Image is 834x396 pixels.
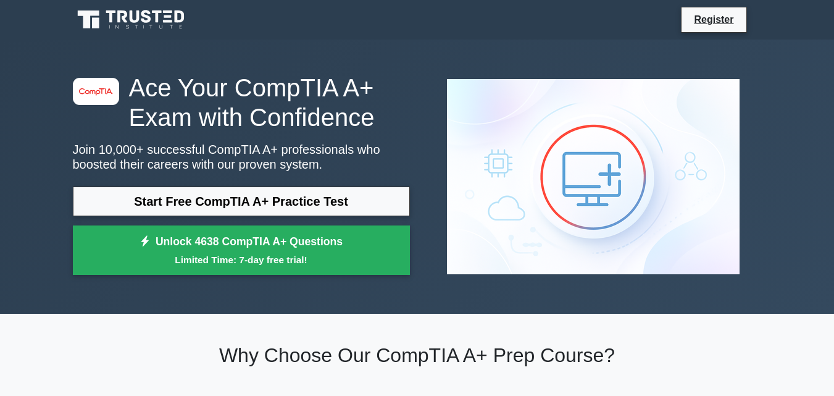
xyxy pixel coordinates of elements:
a: Start Free CompTIA A+ Practice Test [73,187,410,216]
a: Unlock 4638 CompTIA A+ QuestionsLimited Time: 7-day free trial! [73,225,410,275]
h1: Ace Your CompTIA A+ Exam with Confidence [73,73,410,132]
p: Join 10,000+ successful CompTIA A+ professionals who boosted their careers with our proven system. [73,142,410,172]
a: Register [686,12,741,27]
h2: Why Choose Our CompTIA A+ Prep Course? [73,343,762,367]
img: CompTIA A+ Preview [437,69,749,284]
small: Limited Time: 7-day free trial! [88,253,394,267]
